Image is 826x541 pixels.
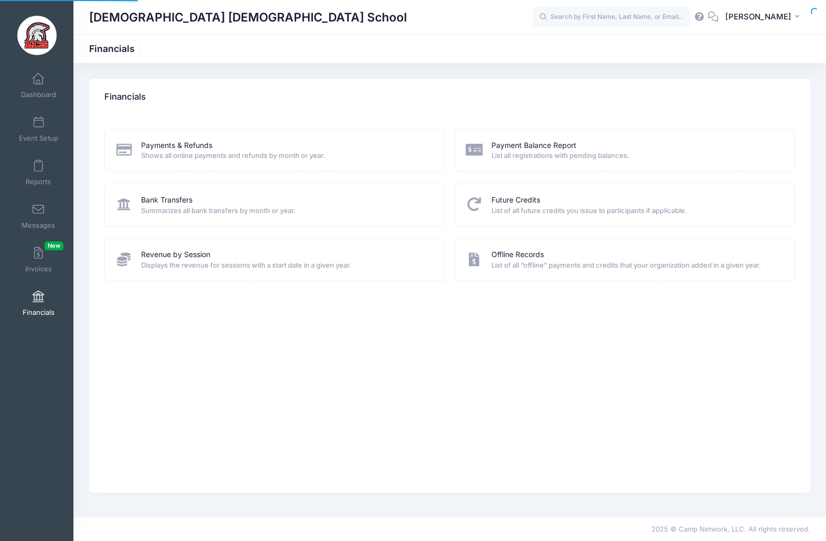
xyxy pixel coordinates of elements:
[491,195,540,206] a: Future Credits
[21,90,56,99] span: Dashboard
[45,241,63,250] span: New
[141,260,431,271] span: Displays the revenue for sessions with a start date in a given year.
[141,140,212,151] a: Payments & Refunds
[141,249,210,260] a: Revenue by Session
[14,111,63,147] a: Event Setup
[17,16,57,55] img: Evangelical Christian School
[491,206,781,216] span: List of all future credits you issue to participants if applicable.
[491,249,544,260] a: Offline Records
[491,140,576,151] a: Payment Balance Report
[23,308,55,317] span: Financials
[14,67,63,104] a: Dashboard
[651,525,810,533] span: 2025 © Camp Network, LLC. All rights reserved.
[14,241,63,278] a: InvoicesNew
[25,264,52,273] span: Invoices
[533,7,690,28] input: Search by First Name, Last Name, or Email...
[141,151,431,161] span: Shows all online payments and refunds by month or year.
[19,134,58,143] span: Event Setup
[26,177,51,186] span: Reports
[22,221,55,230] span: Messages
[14,285,63,322] a: Financials
[89,43,144,54] h1: Financials
[491,260,781,271] span: List of all “offline” payments and credits that your organization added in a given year.
[14,198,63,235] a: Messages
[104,82,146,112] h4: Financials
[89,5,407,29] h1: [DEMOGRAPHIC_DATA] [DEMOGRAPHIC_DATA] School
[141,206,431,216] span: Summarizes all bank transfers by month or year.
[718,5,810,29] button: [PERSON_NAME]
[725,11,791,23] span: [PERSON_NAME]
[14,154,63,191] a: Reports
[141,195,192,206] a: Bank Transfers
[491,151,781,161] span: List all registrations with pending balances.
